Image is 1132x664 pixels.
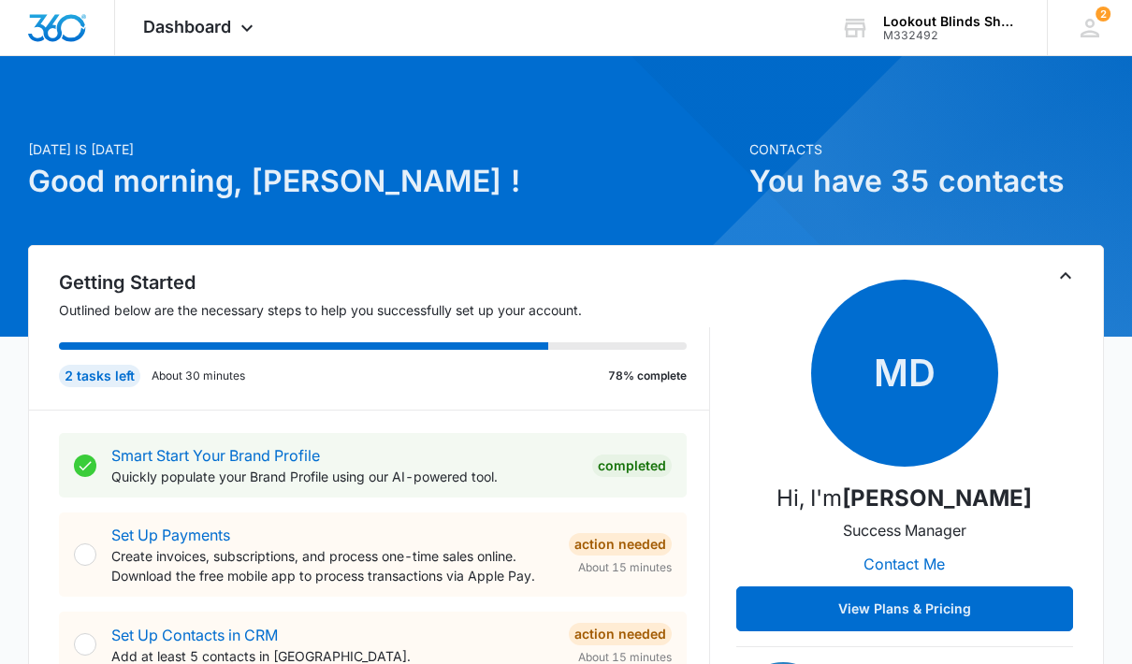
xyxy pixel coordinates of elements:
[883,29,1020,42] div: account id
[28,159,737,204] h1: Good morning, [PERSON_NAME] !
[111,467,577,486] p: Quickly populate your Brand Profile using our AI-powered tool.
[842,484,1032,512] strong: [PERSON_NAME]
[111,526,230,544] a: Set Up Payments
[811,280,998,467] span: MD
[1096,7,1110,22] div: notifications count
[749,159,1104,204] h1: You have 35 contacts
[749,139,1104,159] p: Contacts
[883,14,1020,29] div: account name
[28,139,737,159] p: [DATE] is [DATE]
[608,368,687,384] p: 78% complete
[845,541,964,586] button: Contact Me
[111,626,278,644] a: Set Up Contacts in CRM
[1054,265,1077,287] button: Toggle Collapse
[578,559,672,576] span: About 15 minutes
[776,482,1032,515] p: Hi, I'm
[736,586,1073,631] button: View Plans & Pricing
[592,455,672,477] div: Completed
[843,519,966,541] p: Success Manager
[59,268,710,296] h2: Getting Started
[1096,7,1110,22] span: 2
[111,446,320,465] a: Smart Start Your Brand Profile
[143,17,231,36] span: Dashboard
[111,546,554,585] p: Create invoices, subscriptions, and process one-time sales online. Download the free mobile app t...
[59,300,710,320] p: Outlined below are the necessary steps to help you successfully set up your account.
[569,533,672,556] div: Action Needed
[59,365,140,387] div: 2 tasks left
[569,623,672,645] div: Action Needed
[152,368,245,384] p: About 30 minutes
